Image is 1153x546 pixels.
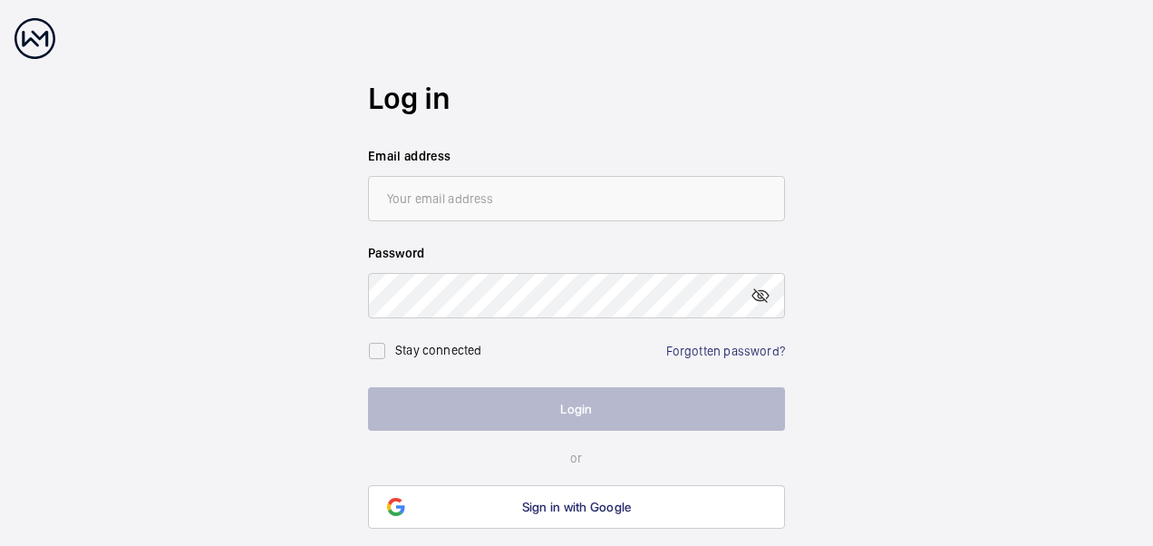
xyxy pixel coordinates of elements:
p: or [368,449,785,467]
input: Your email address [368,176,785,221]
button: Login [368,387,785,431]
h2: Log in [368,77,785,120]
label: Stay connected [395,343,482,357]
span: Sign in with Google [522,500,632,514]
a: Forgotten password? [666,344,785,358]
label: Password [368,244,785,262]
label: Email address [368,147,785,165]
